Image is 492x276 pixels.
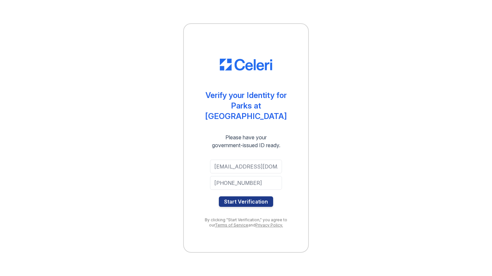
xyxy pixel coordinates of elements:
img: CE_Logo_Blue-a8612792a0a2168367f1c8372b55b34899dd931a85d93a1a3d3e32e68fde9ad4.png [220,59,272,70]
a: Privacy Policy. [255,223,283,227]
button: Start Verification [219,196,273,207]
input: Phone [210,176,282,190]
div: By clicking "Start Verification," you agree to our and [197,217,295,228]
div: Please have your government-issued ID ready. [200,133,292,149]
div: Verify your Identity for Parks at [GEOGRAPHIC_DATA] [197,90,295,122]
input: Email [210,160,282,173]
a: Terms of Service [215,223,248,227]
